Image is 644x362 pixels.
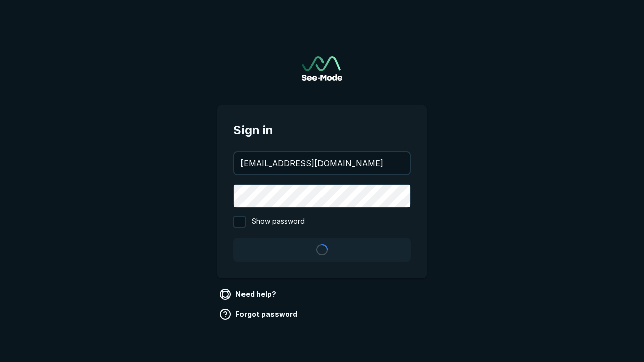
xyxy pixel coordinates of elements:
a: Go to sign in [302,56,342,81]
input: your@email.com [234,152,410,174]
img: See-Mode Logo [302,56,342,81]
a: Need help? [217,286,280,302]
span: Show password [252,216,305,228]
span: Sign in [233,121,411,139]
a: Forgot password [217,306,301,322]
